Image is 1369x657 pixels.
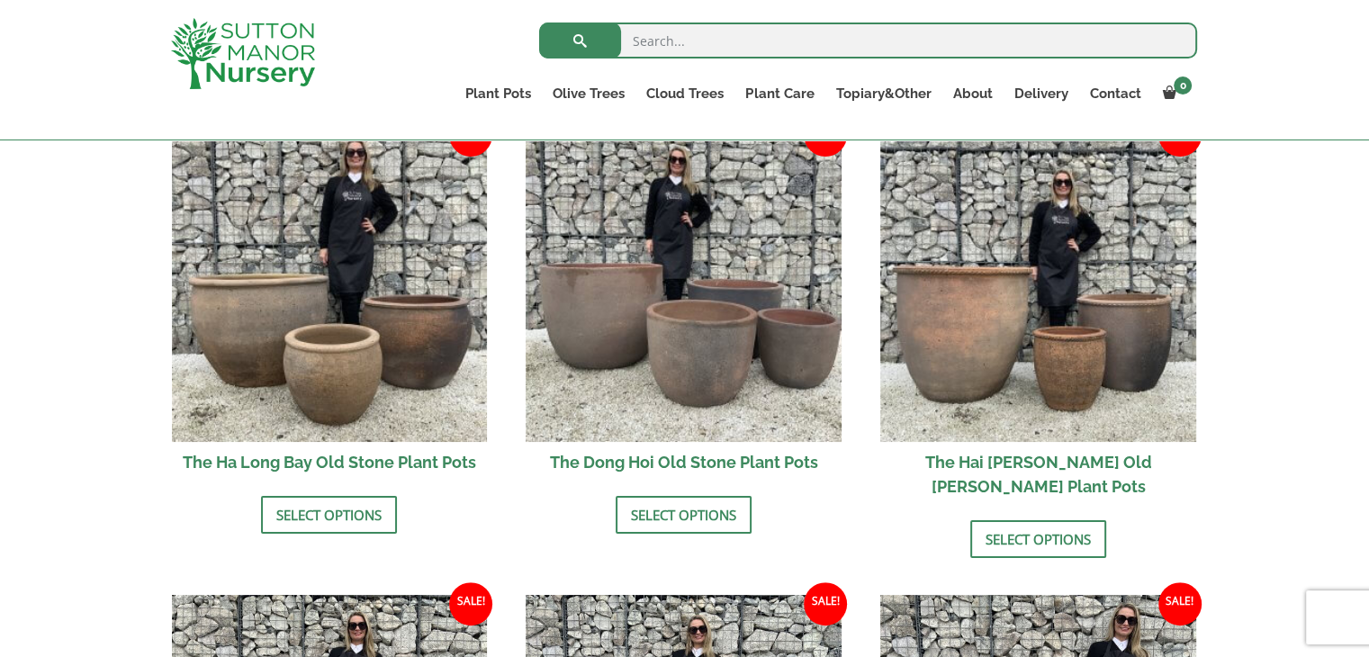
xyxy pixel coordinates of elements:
[734,81,824,106] a: Plant Care
[616,496,752,534] a: Select options for “The Dong Hoi Old Stone Plant Pots”
[1003,81,1078,106] a: Delivery
[824,81,941,106] a: Topiary&Other
[1151,81,1197,106] a: 0
[880,442,1196,507] h2: The Hai [PERSON_NAME] Old [PERSON_NAME] Plant Pots
[880,126,1196,507] a: Sale! The Hai [PERSON_NAME] Old [PERSON_NAME] Plant Pots
[804,582,847,625] span: Sale!
[526,126,842,442] img: The Dong Hoi Old Stone Plant Pots
[542,81,635,106] a: Olive Trees
[171,18,315,89] img: logo
[455,81,542,106] a: Plant Pots
[172,442,488,482] h2: The Ha Long Bay Old Stone Plant Pots
[970,520,1106,558] a: Select options for “The Hai Phong Old Stone Plant Pots”
[449,582,492,625] span: Sale!
[1078,81,1151,106] a: Contact
[526,126,842,482] a: Sale! The Dong Hoi Old Stone Plant Pots
[526,442,842,482] h2: The Dong Hoi Old Stone Plant Pots
[635,81,734,106] a: Cloud Trees
[1174,76,1192,94] span: 0
[880,126,1196,442] img: The Hai Phong Old Stone Plant Pots
[172,126,488,482] a: Sale! The Ha Long Bay Old Stone Plant Pots
[261,496,397,534] a: Select options for “The Ha Long Bay Old Stone Plant Pots”
[172,126,488,442] img: The Ha Long Bay Old Stone Plant Pots
[1158,582,1202,625] span: Sale!
[539,22,1197,58] input: Search...
[941,81,1003,106] a: About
